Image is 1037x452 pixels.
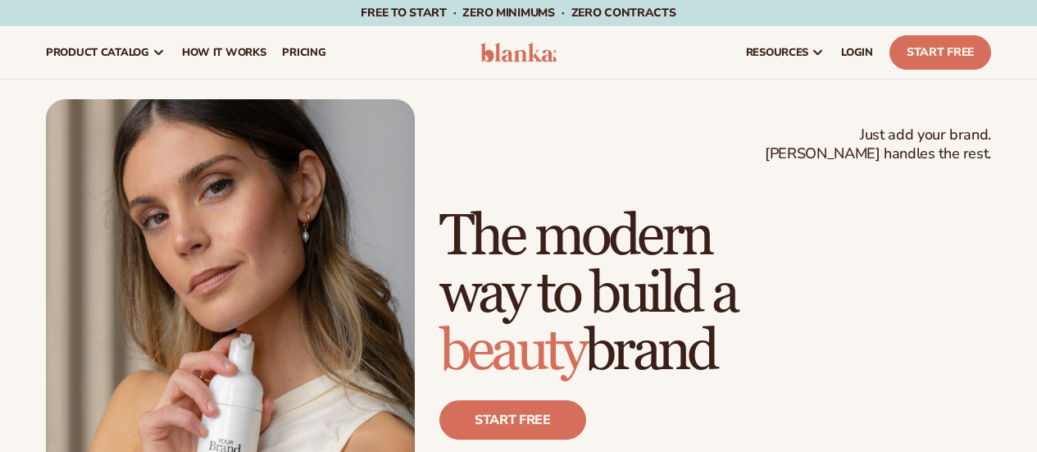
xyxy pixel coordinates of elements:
a: How It Works [174,26,275,79]
a: product catalog [38,26,174,79]
img: logo [480,43,557,62]
span: LOGIN [841,46,873,59]
span: Just add your brand. [PERSON_NAME] handles the rest. [765,126,991,164]
a: pricing [274,26,334,79]
a: Start free [439,400,586,440]
a: Start Free [889,35,991,70]
h1: The modern way to build a brand [439,208,991,381]
span: Free to start · ZERO minimums · ZERO contracts [361,5,675,21]
span: beauty [439,317,584,386]
span: pricing [282,46,325,59]
a: resources [738,26,833,79]
span: How It Works [182,46,266,59]
a: LOGIN [833,26,881,79]
span: resources [746,46,808,59]
span: product catalog [46,46,149,59]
